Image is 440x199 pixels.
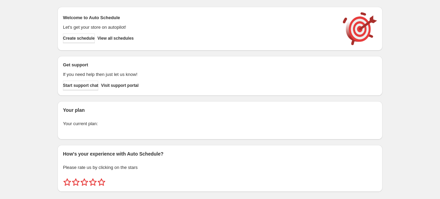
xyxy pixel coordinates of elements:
[63,24,336,31] p: Let's get your store on autopilot!
[63,120,377,127] p: Your current plan:
[63,14,336,21] h2: Welcome to Auto Schedule
[101,83,139,88] span: Visit support portal
[98,34,134,43] button: View all schedules
[63,71,336,78] p: If you need help then just let us know!
[63,62,336,68] h2: Get support
[63,107,377,114] h2: Your plan
[101,81,139,90] a: Visit support portal
[63,83,98,88] span: Start support chat
[63,34,95,43] button: Create schedule
[98,36,134,41] span: View all schedules
[63,36,95,41] span: Create schedule
[63,81,98,90] a: Start support chat
[63,164,377,171] p: Please rate us by clicking on the stars
[63,150,377,157] h2: How's your experience with Auto Schedule?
